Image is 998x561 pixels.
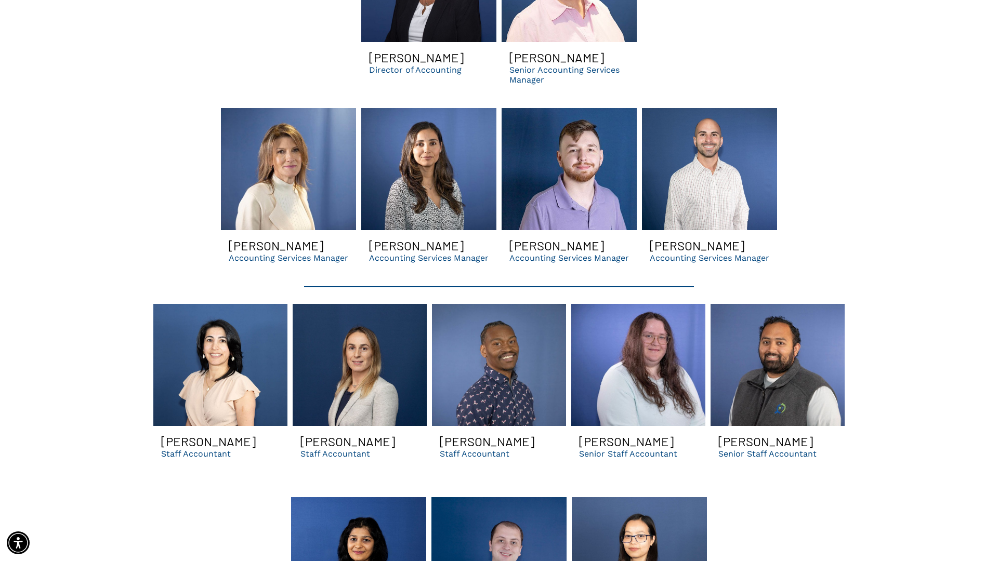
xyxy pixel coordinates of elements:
[300,434,395,449] h3: [PERSON_NAME]
[509,253,629,263] p: Accounting Services Manager
[509,65,629,85] p: Senior Accounting Services Manager
[369,238,464,253] h3: [PERSON_NAME]
[300,449,370,459] p: Staff Accountant
[293,304,427,426] a: Woman with blonde hair wearing a blazer, smiling against a blue background.
[642,108,777,230] a: A bald man with a beard is smiling in front of a blue wall.
[718,449,817,459] p: Senior Staff Accountant
[571,304,705,426] a: Heather smiling | dental dso cpas and support organization in GA
[153,304,287,426] a: A woman is posing for a picture in front of a blue background.
[440,449,509,459] p: Staff Accountant
[161,449,231,459] p: Staff Accountant
[650,253,769,263] p: Accounting Services Manager
[161,434,256,449] h3: [PERSON_NAME]
[650,238,744,253] h3: [PERSON_NAME]
[718,434,813,449] h3: [PERSON_NAME]
[361,108,496,230] a: Carolina Smiling | dental accounting services manager in GA | dso consulting
[229,238,323,253] h3: [PERSON_NAME]
[440,434,534,449] h3: [PERSON_NAME]
[221,108,356,230] a: Lori smiling | dental accounting services manager for dso and dental businesses in GA
[509,238,604,253] h3: [PERSON_NAME]
[432,304,566,426] a: David smiling | dental cpa and support organization | bookkeeping, tax services in GA
[229,253,348,263] p: Accounting Services Manager
[579,449,677,459] p: Senior Staff Accountant
[579,434,674,449] h3: [PERSON_NAME]
[369,65,462,75] p: Director of Accounting
[7,531,30,554] div: Accessibility Menu
[509,50,604,65] h3: [PERSON_NAME]
[711,304,845,426] a: Hiren | dental cpa firm in suwanee ga
[369,253,489,263] p: Accounting Services Manager
[502,108,637,230] a: Man with brown hair and beard smiles in purple shirt against blue background.
[369,50,464,65] h3: [PERSON_NAME]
